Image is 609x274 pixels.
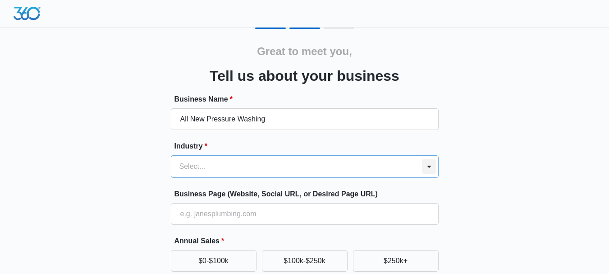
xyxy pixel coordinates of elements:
button: $250k+ [353,250,439,272]
button: $100k-$250k [262,250,348,272]
label: Annual Sales [174,236,442,246]
input: e.g. janesplumbing.com [171,203,439,225]
input: e.g. Jane's Plumbing [171,108,439,130]
button: $0-$100k [171,250,256,272]
label: Business Name [174,94,442,105]
label: Business Page (Website, Social URL, or Desired Page URL) [174,189,442,200]
h3: Tell us about your business [210,65,399,87]
h2: Great to meet you, [257,43,352,60]
label: Industry [174,141,442,152]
